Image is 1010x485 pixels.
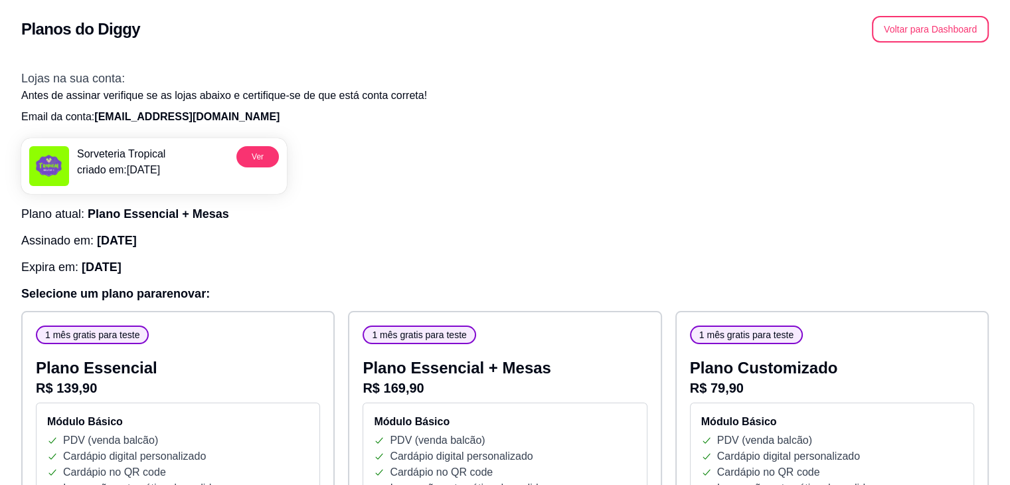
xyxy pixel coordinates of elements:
[690,379,974,397] p: R$ 79,90
[47,414,309,430] h4: Módulo Básico
[77,146,165,162] p: Sorveteria Tropical
[63,464,166,480] p: Cardápio no QR code
[94,111,280,122] span: [EMAIL_ADDRESS][DOMAIN_NAME]
[872,16,989,43] button: Voltar para Dashboard
[63,448,206,464] p: Cardápio digital personalizado
[82,260,122,274] span: [DATE]
[390,464,493,480] p: Cardápio no QR code
[63,433,158,448] p: PDV (venda balcão)
[29,146,69,186] img: menu logo
[21,205,989,223] h3: Plano atual:
[21,88,989,104] p: Antes de assinar verifique se as lojas abaixo e certifique-se de que está conta correta!
[367,328,471,341] span: 1 mês gratis para teste
[97,234,137,247] span: [DATE]
[701,414,963,430] h4: Módulo Básico
[88,207,229,221] span: Plano Essencial + Mesas
[374,414,635,430] h4: Módulo Básico
[21,19,140,40] h2: Planos do Diggy
[717,433,812,448] p: PDV (venda balcão)
[717,464,820,480] p: Cardápio no QR code
[21,109,989,125] p: Email da conta:
[36,379,320,397] p: R$ 139,90
[717,448,860,464] p: Cardápio digital personalizado
[40,328,145,341] span: 1 mês gratis para teste
[694,328,799,341] span: 1 mês gratis para teste
[21,69,989,88] h3: Lojas na sua conta:
[363,379,647,397] p: R$ 169,90
[36,357,320,379] p: Plano Essencial
[236,146,279,167] button: Ver
[390,433,485,448] p: PDV (venda balcão)
[21,284,989,303] h3: Selecione um plano para renovar :
[363,357,647,379] p: Plano Essencial + Mesas
[872,23,989,35] a: Voltar para Dashboard
[390,448,533,464] p: Cardápio digital personalizado
[21,138,287,194] a: menu logoSorveteria Tropicalcriado em:[DATE]Ver
[21,258,989,276] h3: Expira em:
[77,162,165,178] p: criado em: [DATE]
[690,357,974,379] p: Plano Customizado
[21,231,989,250] h3: Assinado em:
